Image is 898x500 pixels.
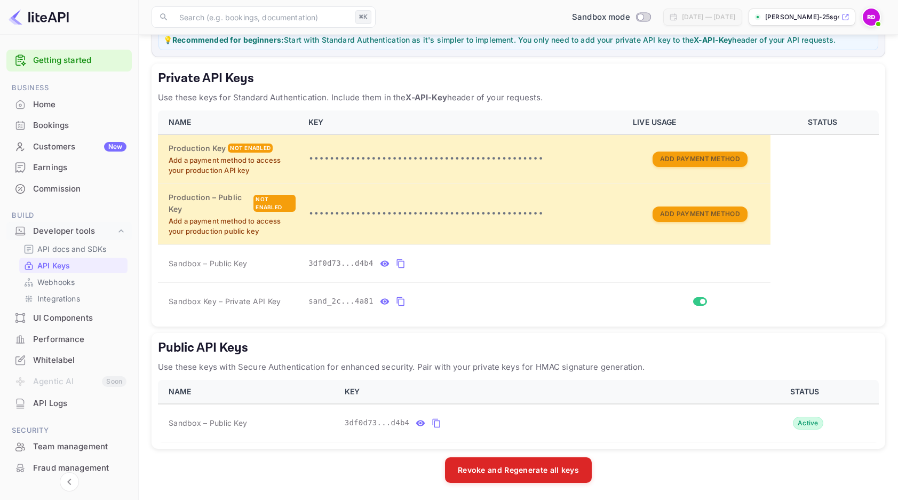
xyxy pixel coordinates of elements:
span: Sandbox – Public Key [169,258,247,269]
strong: X-API-Key [694,35,732,44]
a: Team management [6,436,132,456]
div: Fraud management [6,458,132,479]
div: Earnings [33,162,126,174]
div: UI Components [6,308,132,329]
th: STATUS [770,110,879,134]
a: Commission [6,179,132,199]
table: private api keys table [158,110,879,320]
span: sand_2c...4a81 [308,296,373,307]
div: Team management [6,436,132,457]
a: API Keys [23,260,123,271]
div: Team management [33,441,126,453]
div: Home [6,94,132,115]
strong: Recommended for beginners: [172,35,284,44]
button: Add Payment Method [653,152,748,167]
div: ⌘K [355,10,371,24]
p: Integrations [37,293,80,304]
a: UI Components [6,308,132,328]
div: Developer tools [33,225,116,237]
a: API docs and SDKs [23,243,123,255]
h5: Public API Keys [158,339,879,356]
span: Sandbox Key – Private API Key [169,297,281,306]
button: Collapse navigation [60,472,79,491]
th: KEY [302,110,626,134]
th: LIVE USAGE [626,110,770,134]
a: Add Payment Method [653,154,748,163]
div: Home [33,99,126,111]
div: Bookings [33,120,126,132]
th: STATUS [735,380,879,404]
p: Use these keys for Standard Authentication. Include them in the header of your requests. [158,91,879,104]
a: Integrations [23,293,123,304]
p: Use these keys with Secure Authentication for enhanced security. Pair with your private keys for ... [158,361,879,374]
p: ••••••••••••••••••••••••••••••••••••••••••••• [308,208,620,220]
h6: Production – Public Key [169,192,251,215]
div: API Logs [33,398,126,410]
div: Commission [33,183,126,195]
p: API Keys [37,260,70,271]
span: Business [6,82,132,94]
a: Earnings [6,157,132,177]
div: Commission [6,179,132,200]
p: Add a payment method to access your production public key [169,216,296,237]
div: Whitelabel [33,354,126,367]
span: Sandbox – Public Key [169,417,247,428]
span: Build [6,210,132,221]
div: Not enabled [253,195,296,212]
div: API docs and SDKs [19,241,128,257]
th: KEY [338,380,735,404]
div: Fraud management [33,462,126,474]
button: Add Payment Method [653,207,748,222]
a: Add Payment Method [653,209,748,218]
th: NAME [158,110,302,134]
div: Getting started [6,50,132,72]
div: Bookings [6,115,132,136]
div: Earnings [6,157,132,178]
div: [DATE] — [DATE] [682,12,735,22]
a: Performance [6,329,132,349]
p: API docs and SDKs [37,243,107,255]
img: Renan Duarte [863,9,880,26]
a: Getting started [33,54,126,67]
th: NAME [158,380,338,404]
div: Customers [33,141,126,153]
span: 3df0d73...d4b4 [308,258,373,269]
div: Performance [6,329,132,350]
strong: X-API-Key [406,92,447,102]
div: Whitelabel [6,350,132,371]
span: 3df0d73...d4b4 [345,417,410,428]
p: [PERSON_NAME]-25sg4.nui... [765,12,839,22]
img: LiteAPI logo [9,9,69,26]
a: API Logs [6,393,132,413]
div: API Logs [6,393,132,414]
div: Integrations [19,291,128,306]
a: Webhooks [23,276,123,288]
div: UI Components [33,312,126,324]
a: Home [6,94,132,114]
a: Fraud management [6,458,132,478]
div: Active [793,417,823,430]
a: CustomersNew [6,137,132,156]
h6: Production Key [169,142,226,154]
a: Bookings [6,115,132,135]
a: Whitelabel [6,350,132,370]
div: Switch to Production mode [568,11,655,23]
div: Webhooks [19,274,128,290]
span: Sandbox mode [572,11,630,23]
p: 💡 Start with Standard Authentication as it's simpler to implement. You only need to add your priv... [163,34,873,45]
div: Performance [33,334,126,346]
p: ••••••••••••••••••••••••••••••••••••••••••••• [308,153,620,165]
div: New [104,142,126,152]
div: CustomersNew [6,137,132,157]
div: Not enabled [228,144,273,153]
span: Security [6,425,132,436]
button: Revoke and Regenerate all keys [445,457,592,483]
input: Search (e.g. bookings, documentation) [173,6,351,28]
h5: Private API Keys [158,70,879,87]
p: Add a payment method to access your production API key [169,155,296,176]
table: public api keys table [158,380,879,442]
div: API Keys [19,258,128,273]
p: Webhooks [37,276,75,288]
div: Developer tools [6,222,132,241]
